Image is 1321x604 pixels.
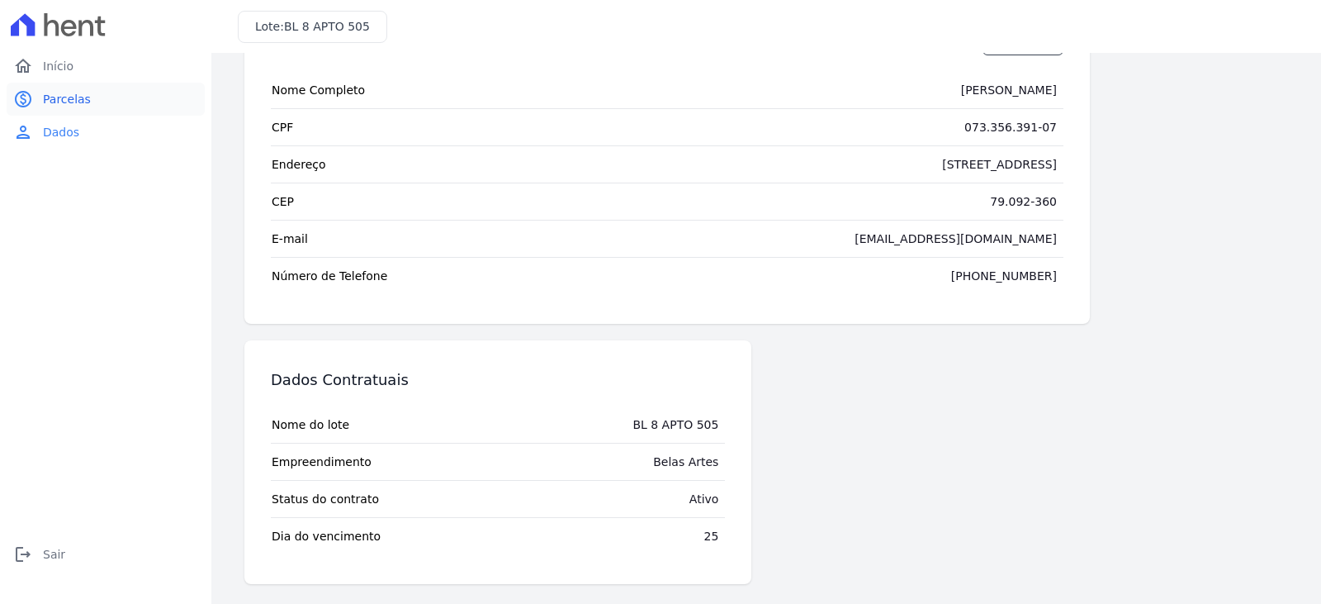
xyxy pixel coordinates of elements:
[632,416,718,433] div: BL 8 APTO 505
[272,156,326,173] span: Endereço
[964,119,1057,136] div: 073.356.391-07
[284,20,370,33] span: BL 8 APTO 505
[255,18,370,36] h3: Lote:
[7,538,205,571] a: logoutSair
[942,156,1057,173] div: [STREET_ADDRESS]
[272,231,308,247] span: E-mail
[13,545,33,564] i: logout
[43,546,65,563] span: Sair
[951,268,1057,284] div: [PHONE_NUMBER]
[13,56,33,76] i: home
[272,454,372,470] span: Empreendimento
[990,193,1057,210] div: 79.092-360
[272,491,379,507] span: Status do contrato
[13,122,33,142] i: person
[689,491,719,507] div: Ativo
[13,89,33,109] i: paid
[43,124,79,140] span: Dados
[272,193,294,210] span: CEP
[7,116,205,149] a: personDados
[7,83,205,116] a: paidParcelas
[272,416,349,433] span: Nome do lote
[961,82,1057,98] div: [PERSON_NAME]
[272,82,365,98] span: Nome Completo
[272,119,293,136] span: CPF
[271,370,409,390] h3: Dados Contratuais
[43,91,91,107] span: Parcelas
[43,58,73,74] span: Início
[272,268,387,284] span: Número de Telefone
[7,50,205,83] a: homeInício
[704,528,719,545] div: 25
[855,231,1057,247] div: [EMAIL_ADDRESS][DOMAIN_NAME]
[653,454,718,470] div: Belas Artes
[272,528,381,545] span: Dia do vencimento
